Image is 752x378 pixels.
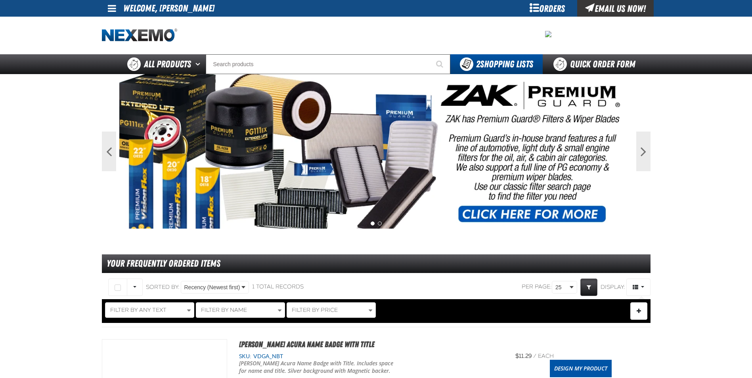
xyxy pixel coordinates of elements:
[522,283,552,291] span: Per page:
[193,54,206,74] button: Open All Products pages
[251,353,283,359] span: VDGA_NBT
[630,302,647,320] button: Expand or Collapse Filter Management drop-down
[637,311,641,313] span: Manage Filters
[545,31,551,37] img: 08cb5c772975e007c414e40fb9967a9c.jpeg
[239,340,375,349] a: [PERSON_NAME] Acura Name Badge with Title
[533,353,536,359] span: /
[626,279,651,296] button: Product Grid Views Toolbar
[627,279,650,296] span: Product Grid Views Toolbar
[144,57,191,71] span: All Products
[601,283,625,290] span: Display:
[476,59,533,70] span: Shopping Lists
[450,54,543,74] button: You have 2 Shopping Lists. Open to view details
[102,29,177,42] img: Nexemo logo
[102,132,116,171] button: Previous
[550,360,612,377] a: Design My Product
[515,353,532,359] span: $11.29
[119,74,633,229] img: PG Filters & Wipers
[292,307,338,313] span: Filter By Price
[196,302,285,318] button: Filter By Name
[102,254,651,273] div: Your Frequently Ordered Items
[543,54,650,74] a: Quick Order Form
[252,283,304,291] div: 1 total records
[127,279,143,296] button: Rows selection options
[378,221,382,225] button: 2 of 2
[538,353,554,359] span: each
[287,302,376,318] button: Filter By Price
[184,283,240,292] span: Recency (Newest first)
[201,307,247,313] span: Filter By Name
[555,283,568,292] span: 25
[476,59,480,70] strong: 2
[636,132,651,171] button: Next
[580,279,597,296] a: Expand or Collapse Grid Filters
[371,221,375,225] button: 1 of 2
[239,353,501,360] div: SKU:
[206,54,450,74] input: Search
[105,302,194,318] button: Filter By Any Text
[431,54,450,74] button: Start Searching
[239,360,396,375] p: [PERSON_NAME] Acura Name Badge with Title. Includes space for name and title. Silver background w...
[110,307,166,313] span: Filter By Any Text
[146,283,180,290] span: Sorted By:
